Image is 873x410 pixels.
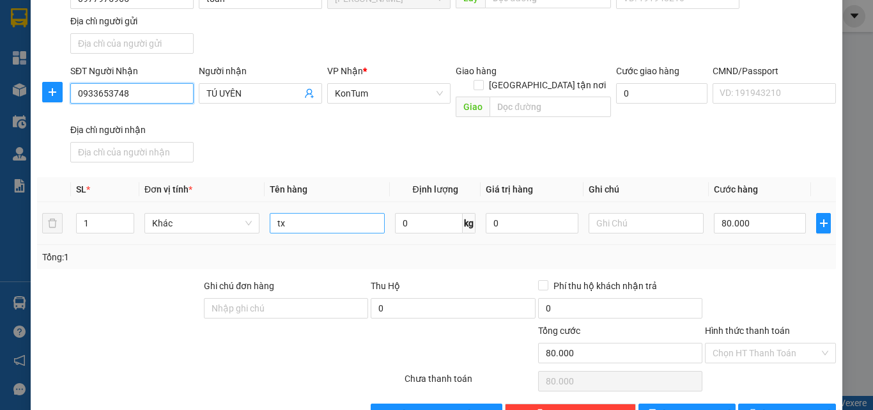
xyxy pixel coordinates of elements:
div: SĐT Người Nhận [70,64,194,78]
th: Ghi chú [583,177,709,202]
span: plus [43,87,62,97]
div: CMND/Passport [713,64,836,78]
span: VP Nhận [327,66,363,76]
span: [GEOGRAPHIC_DATA] tận nơi [484,78,611,92]
button: delete [42,213,63,233]
span: Tổng cước [538,326,580,336]
div: Chưa thanh toán [403,372,537,394]
span: Thu Hộ [371,281,400,291]
input: Ghi Chú [589,213,704,233]
input: Ghi chú đơn hàng [204,298,368,319]
span: SL [76,184,86,194]
span: Giá trị hàng [486,184,533,194]
span: Giao hàng [456,66,497,76]
span: Định lượng [412,184,458,194]
input: Cước giao hàng [616,83,707,104]
span: plus [817,218,830,228]
span: Giao [456,97,490,117]
div: Địa chỉ người gửi [70,14,194,28]
label: Hình thức thanh toán [705,326,790,336]
input: Dọc đường [490,97,611,117]
div: Tổng: 1 [42,250,338,264]
button: plus [816,213,831,233]
span: user-add [304,88,314,99]
div: Địa chỉ người nhận [70,123,194,137]
span: Khác [152,214,252,233]
span: kg [463,213,475,233]
input: 0 [486,213,578,233]
span: Cước hàng [714,184,758,194]
button: plus [42,82,63,102]
label: Ghi chú đơn hàng [204,281,274,291]
input: VD: Bàn, Ghế [270,213,385,233]
input: Địa chỉ của người nhận [70,142,194,162]
label: Cước giao hàng [616,66,679,76]
div: Người nhận [199,64,322,78]
span: Tên hàng [270,184,307,194]
span: KonTum [335,84,443,103]
span: Phí thu hộ khách nhận trả [548,279,662,293]
input: Địa chỉ của người gửi [70,33,194,54]
span: Đơn vị tính [144,184,192,194]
